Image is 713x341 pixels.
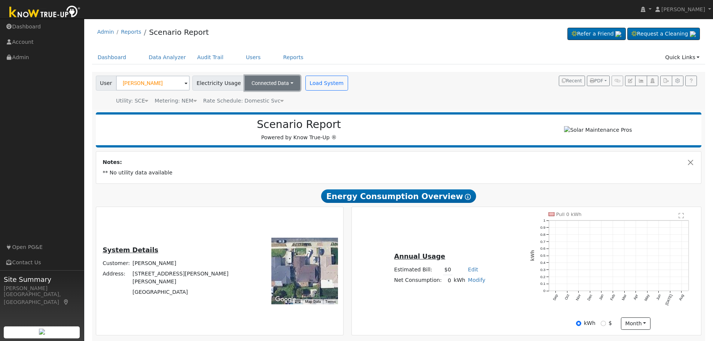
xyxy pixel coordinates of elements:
a: Quick Links [659,51,705,64]
button: Map Data [305,299,321,304]
span: Electricity Usage [192,76,245,91]
input: Select a User [116,76,190,91]
td: Address: [101,268,131,287]
img: retrieve [690,31,696,37]
text: 0.4 [540,261,546,265]
h2: Scenario Report [103,118,494,131]
img: Google [273,295,298,304]
a: Terms (opens in new tab) [325,299,336,304]
a: Dashboard [92,51,132,64]
button: Export Interval Data [660,76,672,86]
td: [PERSON_NAME] [131,258,236,268]
div: Utility: SCE [116,97,148,105]
input: $ [601,321,606,326]
input: kWh [576,321,581,326]
text: Aug [678,294,685,301]
text: 0.1 [540,282,546,286]
img: retrieve [39,329,45,335]
a: Reports [278,51,309,64]
td: [STREET_ADDRESS][PERSON_NAME][PERSON_NAME] [131,268,236,287]
button: Edit User [625,76,636,86]
a: Admin [97,29,114,35]
u: System Details [103,246,158,254]
span: User [96,76,116,91]
button: PDF [587,76,610,86]
text: Pull 0 kWh [556,211,582,217]
span: Energy Consumption Overview [321,189,476,203]
label: $ [609,319,612,327]
button: Recent [559,76,585,86]
button: Multi-Series Graph [635,76,647,86]
text: Oct [564,293,570,301]
text: 0.7 [540,240,546,244]
text: 0.9 [540,225,546,229]
td: ** No utility data available [101,168,696,178]
text: Jun [655,294,662,301]
td: Net Consumption: [393,275,443,286]
u: Annual Usage [394,253,445,260]
text: 0.6 [540,247,546,251]
button: Load System [305,76,348,91]
td: $0 [443,264,453,275]
img: retrieve [615,31,621,37]
a: Help Link [685,76,697,86]
td: kWh [453,275,467,286]
text: [DATE] [665,293,673,306]
img: Know True-Up [6,4,84,21]
div: Metering: NEM [155,97,196,105]
a: Modify [468,277,485,283]
text: 0.2 [540,275,546,279]
text: Sep [552,293,559,301]
div: [GEOGRAPHIC_DATA], [GEOGRAPHIC_DATA] [4,290,80,306]
button: Login As [647,76,658,86]
text: Feb [609,293,616,301]
span: [PERSON_NAME] [661,6,705,12]
button: Connected Data [245,76,300,91]
text: May [644,294,650,302]
text:  [679,213,684,219]
a: Audit Trail [192,51,229,64]
label: kWh [584,319,595,327]
a: Reports [121,29,141,35]
a: Edit [468,267,478,273]
div: [PERSON_NAME] [4,284,80,292]
button: month [621,317,650,330]
text: 1 [543,219,545,223]
a: Scenario Report [149,28,209,37]
a: Open this area in Google Maps (opens a new window) [273,295,298,304]
span: PDF [590,78,603,83]
strong: Notes: [103,159,122,165]
img: Solar Maintenance Pros [564,126,632,134]
td: Customer: [101,258,131,268]
text: Nov [575,294,581,302]
text: kWh [530,250,535,261]
td: [GEOGRAPHIC_DATA] [131,287,236,298]
text: 0 [543,289,546,293]
text: 0.5 [540,254,546,258]
span: Alias: None [203,98,284,104]
text: Mar [621,293,627,301]
text: Dec [586,294,593,302]
td: 0 [443,275,453,286]
text: Apr [633,293,639,301]
span: Site Summary [4,274,80,284]
text: 0.3 [540,268,546,272]
a: Refer a Friend [567,28,626,40]
td: Estimated Bill: [393,264,443,275]
button: Close [687,158,695,166]
a: Users [240,51,266,64]
button: Settings [672,76,683,86]
button: Keyboard shortcuts [295,299,300,304]
text: Jan [598,294,604,301]
div: Powered by Know True-Up ® [100,118,499,141]
a: Data Analyzer [143,51,192,64]
a: Request a Cleaning [627,28,700,40]
text: 0.8 [540,232,546,237]
a: Map [63,299,70,305]
i: Show Help [465,194,471,200]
